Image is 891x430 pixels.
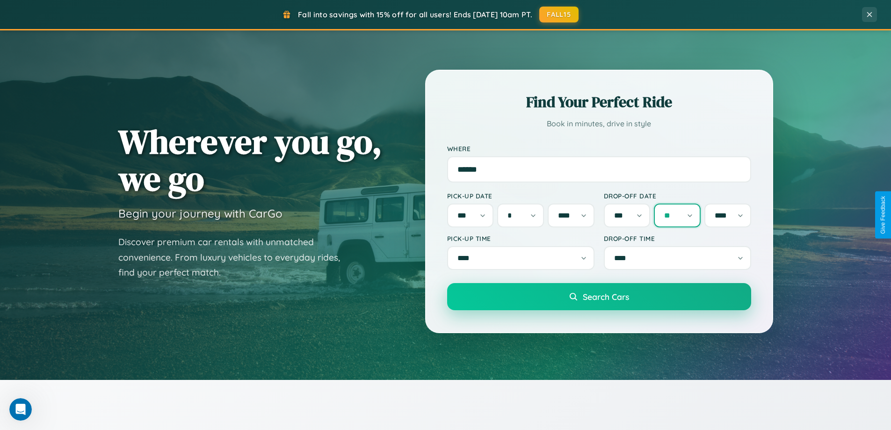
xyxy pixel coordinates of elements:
label: Drop-off Date [604,192,751,200]
h2: Find Your Perfect Ride [447,92,751,112]
iframe: Intercom live chat [9,398,32,421]
span: Search Cars [583,292,629,302]
button: FALL15 [539,7,579,22]
label: Drop-off Time [604,234,751,242]
label: Pick-up Date [447,192,594,200]
label: Pick-up Time [447,234,594,242]
button: Search Cars [447,283,751,310]
p: Book in minutes, drive in style [447,117,751,131]
label: Where [447,145,751,153]
h3: Begin your journey with CarGo [118,206,283,220]
p: Discover premium car rentals with unmatched convenience. From luxury vehicles to everyday rides, ... [118,234,352,280]
span: Fall into savings with 15% off for all users! Ends [DATE] 10am PT. [298,10,532,19]
div: Give Feedback [880,196,886,234]
h1: Wherever you go, we go [118,123,382,197]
